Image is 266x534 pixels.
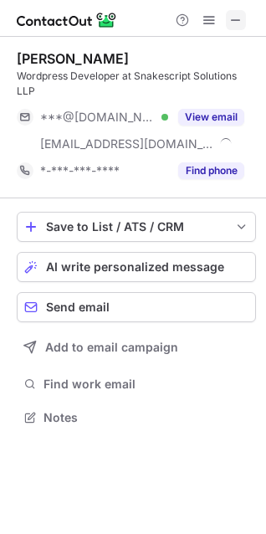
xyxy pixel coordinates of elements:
[45,341,178,354] span: Add to email campaign
[43,377,249,392] span: Find work email
[17,406,256,429] button: Notes
[17,252,256,282] button: AI write personalized message
[178,109,244,126] button: Reveal Button
[17,212,256,242] button: save-profile-one-click
[46,300,110,314] span: Send email
[17,292,256,322] button: Send email
[40,136,214,151] span: [EMAIL_ADDRESS][DOMAIN_NAME]
[46,260,224,274] span: AI write personalized message
[40,110,156,125] span: ***@[DOMAIN_NAME]
[17,372,256,396] button: Find work email
[17,332,256,362] button: Add to email campaign
[178,162,244,179] button: Reveal Button
[17,50,129,67] div: [PERSON_NAME]
[17,10,117,30] img: ContactOut v5.3.10
[43,410,249,425] span: Notes
[17,69,256,99] div: Wordpress Developer at Snakescript Solutions LLP
[46,220,227,234] div: Save to List / ATS / CRM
